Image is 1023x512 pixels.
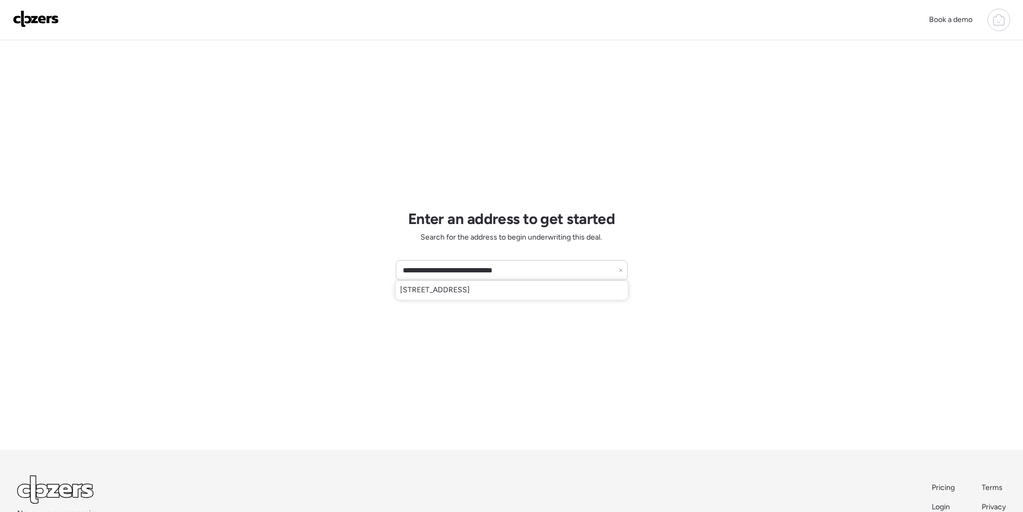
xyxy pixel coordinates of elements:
span: [STREET_ADDRESS] [400,285,470,295]
img: Logo [13,10,59,27]
span: Search for the address to begin underwriting this deal. [420,232,602,243]
span: Book a demo [929,15,973,24]
img: Logo Light [17,475,93,504]
span: Login [932,502,950,511]
a: Pricing [932,482,956,493]
span: Privacy [982,502,1006,511]
span: Pricing [932,483,955,492]
a: Terms [982,482,1006,493]
h1: Enter an address to get started [408,210,615,228]
span: Terms [982,483,1003,492]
